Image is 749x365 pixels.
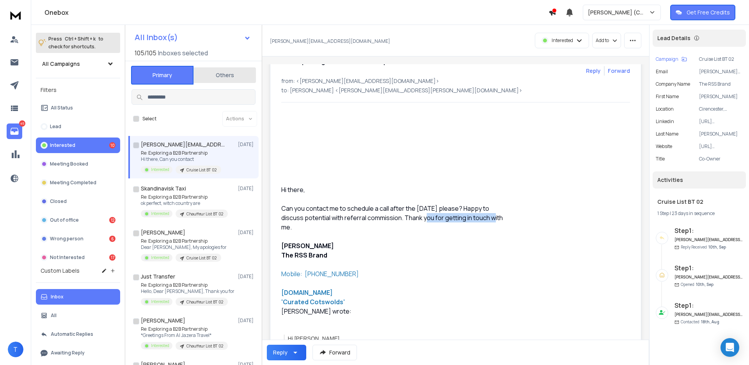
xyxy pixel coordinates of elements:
button: All Status [36,100,120,116]
h1: Skandinavisk Taxi [141,185,186,192]
p: Not Interested [50,254,85,261]
p: [PERSON_NAME][EMAIL_ADDRESS][DOMAIN_NAME] [270,38,390,44]
p: Press to check for shortcuts. [48,35,103,51]
h6: [PERSON_NAME][EMAIL_ADDRESS][PERSON_NAME][DOMAIN_NAME] [674,274,743,280]
h1: Cruise List BT 02 [657,198,741,206]
button: T [8,342,23,357]
p: location [656,106,674,112]
p: Interested [151,299,169,305]
font: Mobile: [PHONE_NUMBER] [281,270,359,278]
span: Ctrl + Shift + k [64,34,97,43]
p: Automatic Replies [51,331,93,337]
p: Cruise List BT 02 [186,167,217,173]
p: Re: Exploring a B2B Partnership [141,150,221,156]
button: Campaign [656,56,687,62]
p: 45 [19,120,25,127]
button: Not Interested17 [36,250,120,265]
p: Last Name [656,131,678,137]
button: Reply [267,345,306,360]
div: 6 [109,236,115,242]
button: Awaiting Reply [36,345,120,361]
p: Re: Exploring a B2B Partnership [141,238,227,244]
button: Primary [131,66,193,85]
h1: Just Transfer [141,273,175,280]
p: [PERSON_NAME] [699,93,743,100]
p: [DATE] [238,273,256,280]
p: Chauffeur List BT 02 [186,211,223,217]
h1: All Campaigns [42,60,80,68]
span: 105 / 105 [135,48,156,58]
div: Can you contact me to schedule a call after the [DATE] please? Happy to discuss potential with re... [281,204,509,232]
h3: Inboxes selected [158,48,208,58]
span: 23 days in sequence [672,210,715,217]
h6: Step 1 : [674,263,743,273]
span: 18th, Aug [701,319,719,324]
a: 45 [7,123,22,139]
b: [PERSON_NAME] [281,242,334,250]
h6: [PERSON_NAME][EMAIL_ADDRESS][PERSON_NAME][DOMAIN_NAME] [674,312,743,317]
p: All [51,312,57,319]
h1: All Inbox(s) [135,34,178,41]
p: Re: Exploring a B2B Partnership [141,326,228,332]
div: Hi there, [281,185,509,194]
h3: Filters [36,85,120,95]
p: First Name [656,93,679,100]
span: 1 Step [657,210,669,217]
font: [DOMAIN_NAME] [281,288,333,297]
p: Interested [151,167,169,173]
p: Meeting Completed [50,180,96,186]
h1: [PERSON_NAME] [141,317,185,324]
p: Chauffeur List BT 02 [186,299,223,305]
p: ok perfect, witch country are [141,200,228,206]
p: Out of office [50,217,79,223]
p: Co-Owner [699,156,743,162]
p: Hello, Dear [PERSON_NAME], Thank you for [141,288,234,294]
b: The RSS Brand [281,251,327,259]
p: [PERSON_NAME] (Cold) [588,9,649,16]
div: 17 [109,254,115,261]
p: All Status [51,105,73,111]
h1: Onebox [44,8,548,17]
p: Awaiting Reply [51,350,85,356]
p: [PERSON_NAME] [699,131,743,137]
button: Closed [36,194,120,209]
button: Forward [312,345,357,360]
label: Select [142,116,156,122]
p: Cirencester, [GEOGRAPHIC_DATA] [699,106,743,112]
p: Lead Details [657,34,690,42]
p: [URL][DOMAIN_NAME][PERSON_NAME] [699,118,743,125]
div: 12 [109,217,115,223]
span: 10th, Sep [708,244,726,250]
button: Reply [586,67,601,75]
p: title [656,156,665,162]
button: Automatic Replies [36,326,120,342]
p: Re: Exploring a B2B Partnership [141,194,228,200]
p: Inbox [51,294,64,300]
p: Campaign [656,56,678,62]
p: Interested [50,142,75,148]
p: linkedin [656,118,674,125]
p: Wrong person [50,236,83,242]
button: Lead [36,119,120,134]
div: Forward [608,67,630,75]
img: logo [8,8,23,22]
p: The RSS Brand [699,81,743,87]
button: Meeting Booked [36,156,120,172]
p: Closed [50,198,67,205]
div: | [657,210,741,217]
p: Email [656,69,668,75]
p: Cruise List BT 02 [699,56,743,62]
p: Interested [151,211,169,217]
p: Interested [151,343,169,349]
div: Open Intercom Messenger [721,338,739,357]
p: Hi there, Can you contact [141,156,221,162]
p: Cruise List BT 02 [186,255,217,261]
h6: Step 1 : [674,301,743,310]
p: [DATE] [238,141,256,148]
div: Reply [273,349,288,356]
p: to: [PERSON_NAME] <[PERSON_NAME][EMAIL_ADDRESS][PERSON_NAME][DOMAIN_NAME]> [281,86,630,94]
button: Others [193,67,256,84]
h3: Custom Labels [41,267,80,275]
